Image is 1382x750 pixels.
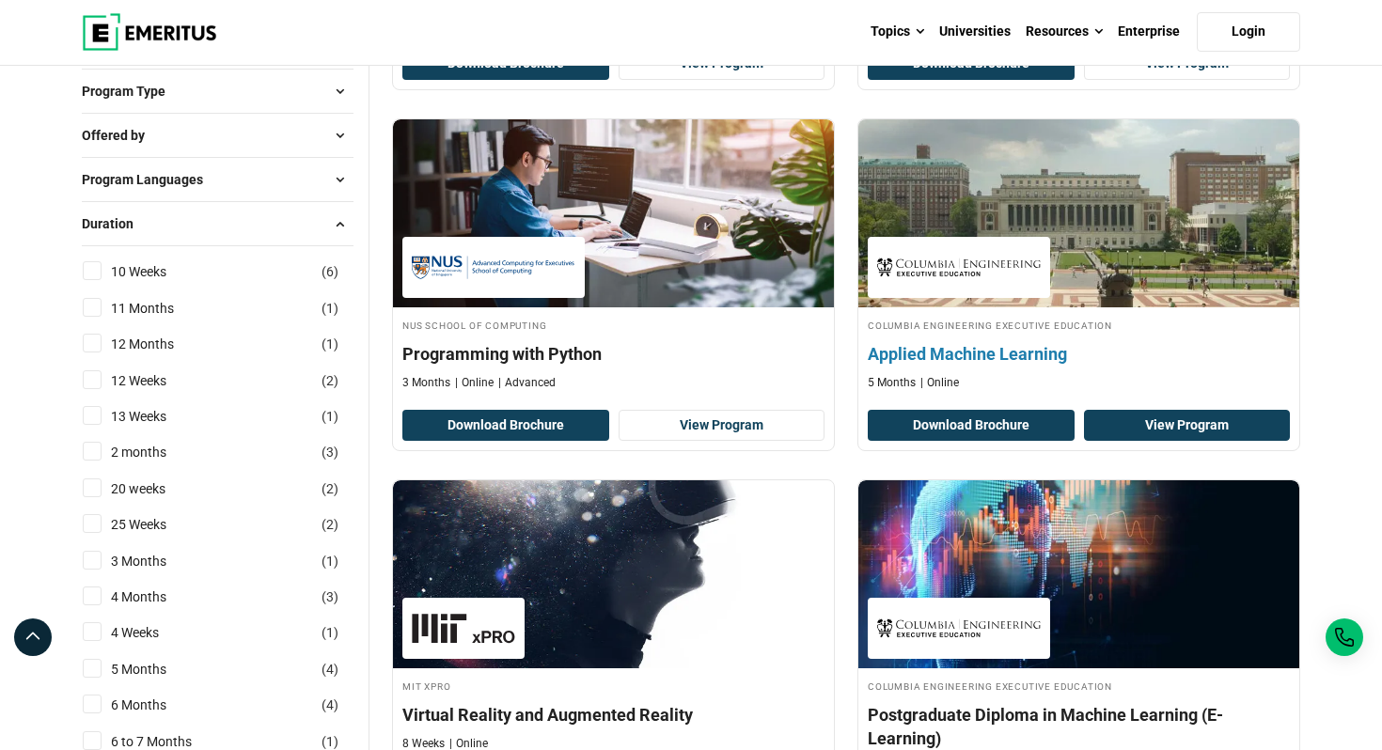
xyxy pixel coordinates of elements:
img: Programming with Python | Online AI and Machine Learning Course [393,119,834,307]
a: 6 Months [111,695,204,715]
img: Columbia Engineering Executive Education [877,246,1041,289]
a: AI and Machine Learning Course by NUS School of Computing - NUS School of Computing NUS School of... [393,119,834,400]
span: 1 [326,301,334,316]
span: 2 [326,373,334,388]
span: ( ) [322,406,338,427]
span: ( ) [322,659,338,680]
span: ( ) [322,478,338,499]
span: 3 [326,589,334,604]
button: Program Type [82,77,353,105]
h4: NUS School of Computing [402,317,824,333]
img: Applied Machine Learning | Online AI and Machine Learning Course [837,110,1322,317]
button: Offered by [82,121,353,149]
a: 4 Months [111,586,204,607]
button: Duration [82,210,353,238]
span: ( ) [322,551,338,571]
p: Online [920,375,959,391]
span: Program Type [82,81,181,102]
span: 1 [326,409,334,424]
a: 13 Weeks [111,406,204,427]
a: 10 Weeks [111,261,204,282]
button: Download Brochure [402,410,609,442]
button: Download Brochure [868,410,1075,442]
span: 3 [326,445,334,460]
a: AI and Machine Learning Course by Columbia Engineering Executive Education - Columbia Engineering... [858,119,1299,400]
span: 2 [326,481,334,496]
span: 1 [326,734,334,749]
span: ( ) [322,334,338,354]
a: View Program [1084,410,1291,442]
h4: Programming with Python [402,342,824,366]
span: 4 [326,662,334,677]
span: ( ) [322,298,338,319]
img: MIT xPRO [412,607,515,649]
h4: Columbia Engineering Executive Education [868,678,1290,694]
h4: MIT xPRO [402,678,824,694]
a: 2 months [111,442,204,462]
span: 4 [326,697,334,712]
span: 6 [326,264,334,279]
h4: Applied Machine Learning [868,342,1290,366]
a: 12 Months [111,334,212,354]
button: Program Languages [82,165,353,194]
h4: Columbia Engineering Executive Education [868,317,1290,333]
span: 1 [326,625,334,640]
span: Offered by [82,125,160,146]
span: Program Languages [82,169,218,190]
img: Virtual Reality and Augmented Reality | Online AI and Machine Learning Course [393,480,834,668]
a: View Program [619,410,825,442]
p: Advanced [498,375,556,391]
span: ( ) [322,622,338,643]
a: 25 Weeks [111,514,204,535]
span: ( ) [322,695,338,715]
a: 20 weeks [111,478,203,499]
a: 5 Months [111,659,204,680]
span: ( ) [322,261,338,282]
img: Postgraduate Diploma in Machine Learning (E-Learning) | Online AI and Machine Learning Course [858,480,1299,668]
img: NUS School of Computing [412,246,575,289]
span: ( ) [322,442,338,462]
span: ( ) [322,514,338,535]
h4: Postgraduate Diploma in Machine Learning (E-Learning) [868,703,1290,750]
p: 5 Months [868,375,916,391]
a: 12 Weeks [111,370,204,391]
span: ( ) [322,586,338,607]
a: 11 Months [111,298,212,319]
span: 1 [326,554,334,569]
h4: Virtual Reality and Augmented Reality [402,703,824,727]
a: 3 Months [111,551,204,571]
span: 2 [326,517,334,532]
span: 1 [326,336,334,352]
span: Duration [82,213,149,234]
img: Columbia Engineering Executive Education [877,607,1041,649]
p: 3 Months [402,375,450,391]
a: Login [1197,12,1300,52]
p: Online [455,375,494,391]
span: ( ) [322,370,338,391]
a: 4 Weeks [111,622,196,643]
